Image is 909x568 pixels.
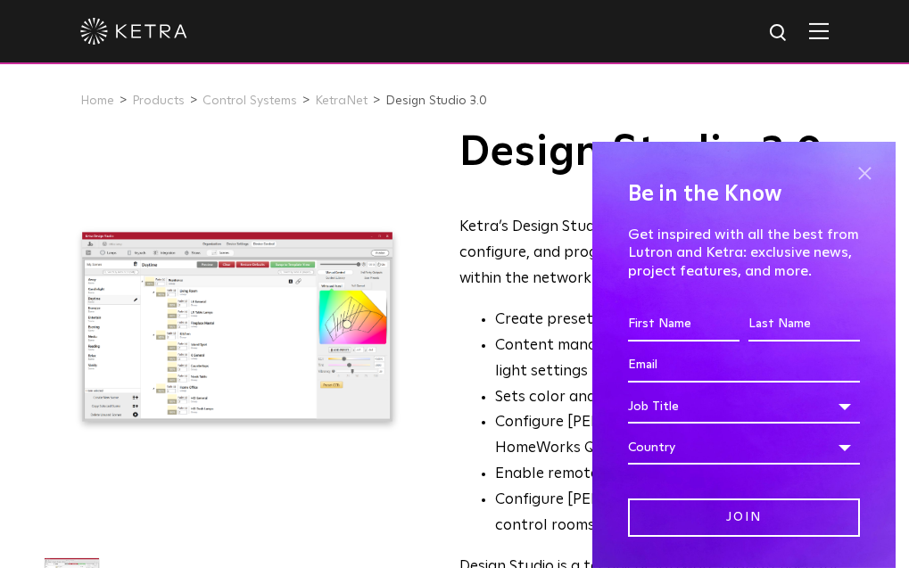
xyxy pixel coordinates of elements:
li: Configure [PERSON_NAME] keypads to discreetly control rooms, zones, and entire installations [495,488,863,539]
li: Content management for customized library of light settings [495,333,863,385]
img: search icon [768,22,790,45]
div: Country [628,431,860,465]
a: Home [80,95,114,107]
li: Enable remote backup and multi-user collaboration [495,462,863,488]
a: KetraNet [315,95,368,107]
div: Ketra’s Design Studio software enables users to find, configure, and program lamps, luminaires an... [459,215,863,292]
input: Join [628,498,860,537]
h4: Be in the Know [628,177,860,211]
li: Create preset scenes and shows [495,308,863,333]
p: Get inspired with all the best from Lutron and Ketra: exclusive news, project features, and more. [628,226,860,281]
a: Control Systems [202,95,297,107]
div: Job Title [628,390,860,424]
li: Sets color and intensity on all products [495,385,863,411]
img: ketra-logo-2019-white [80,18,187,45]
input: Email [628,349,860,383]
input: Last Name [748,308,860,342]
a: Products [132,95,185,107]
h1: Design Studio 3.0 [459,130,863,175]
li: Configure [PERSON_NAME] for integration with HomeWorks QS [495,410,863,462]
img: Hamburger%20Nav.svg [809,22,829,39]
input: First Name [628,308,740,342]
a: Design Studio 3.0 [385,95,487,107]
